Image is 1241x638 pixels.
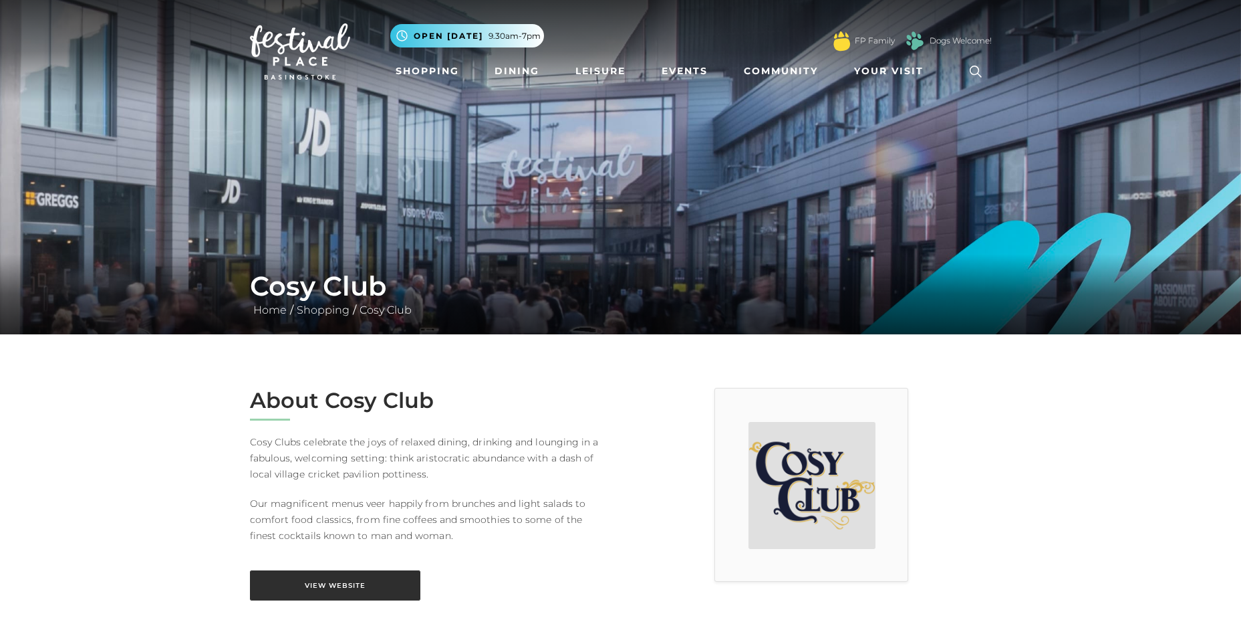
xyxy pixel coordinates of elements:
h2: About Cosy Club [250,388,611,413]
a: Shopping [390,59,464,84]
span: 9.30am-7pm [489,30,541,42]
a: Events [656,59,713,84]
a: Cosy Club [356,304,415,316]
a: FP Family [855,35,895,47]
a: Shopping [293,304,353,316]
div: / / [240,270,1002,318]
button: Open [DATE] 9.30am-7pm [390,24,544,47]
a: Dining [489,59,545,84]
a: View Website [250,570,420,601]
span: Open [DATE] [414,30,483,42]
a: Community [738,59,823,84]
a: Home [250,304,290,316]
a: Dogs Welcome! [930,35,992,47]
a: Leisure [570,59,631,84]
img: Festival Place Logo [250,23,350,80]
h1: Cosy Club [250,270,992,302]
a: Your Visit [849,59,936,84]
p: Cosy Clubs celebrate the joys of relaxed dining, drinking and lounging in a fabulous, welcoming s... [250,434,611,482]
p: Our magnificent menus veer happily from brunches and light salads to comfort food classics, from ... [250,496,611,544]
span: Your Visit [854,64,924,78]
